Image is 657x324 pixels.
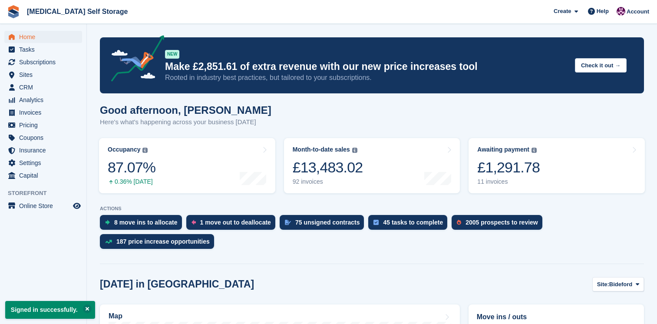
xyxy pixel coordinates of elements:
[477,159,540,176] div: £1,291.78
[477,178,540,185] div: 11 invoices
[383,219,443,226] div: 45 tasks to complete
[100,104,271,116] h1: Good afternoon, [PERSON_NAME]
[19,132,71,144] span: Coupons
[597,7,609,16] span: Help
[4,56,82,68] a: menu
[368,215,452,234] a: 45 tasks to complete
[114,219,178,226] div: 8 move ins to allocate
[165,60,568,73] p: Make £2,851.61 of extra revenue with our new price increases tool
[191,220,196,225] img: move_outs_to_deallocate_icon-f764333ba52eb49d3ac5e1228854f67142a1ed5810a6f6cc68b1a99e826820c5.svg
[4,69,82,81] a: menu
[477,146,529,153] div: Awaiting payment
[19,157,71,169] span: Settings
[19,169,71,182] span: Capital
[19,31,71,43] span: Home
[23,4,131,19] a: [MEDICAL_DATA] Self Storage
[142,148,148,153] img: icon-info-grey-7440780725fd019a000dd9b08b2336e03edf1995a4989e88bcd33f0948082b44.svg
[108,159,155,176] div: 87.07%
[293,159,363,176] div: £13,483.02
[352,148,357,153] img: icon-info-grey-7440780725fd019a000dd9b08b2336e03edf1995a4989e88bcd33f0948082b44.svg
[200,219,271,226] div: 1 move out to deallocate
[373,220,379,225] img: task-75834270c22a3079a89374b754ae025e5fb1db73e45f91037f5363f120a921f8.svg
[617,7,625,16] img: Dave Harris
[466,219,538,226] div: 2005 prospects to review
[609,280,632,289] span: Bideford
[7,5,20,18] img: stora-icon-8386f47178a22dfd0bd8f6a31ec36ba5ce8667c1dd55bd0f319d3a0aa187defe.svg
[469,138,645,193] a: Awaiting payment £1,291.78 11 invoices
[105,220,110,225] img: move_ins_to_allocate_icon-fdf77a2bb77ea45bf5b3d319d69a93e2d87916cf1d5bf7949dd705db3b84f3ca.svg
[19,200,71,212] span: Online Store
[285,220,291,225] img: contract_signature_icon-13c848040528278c33f63329250d36e43548de30e8caae1d1a13099fd9432cc5.svg
[105,240,112,244] img: price_increase_opportunities-93ffe204e8149a01c8c9dc8f82e8f89637d9d84a8eef4429ea346261dce0b2c0.svg
[457,220,461,225] img: prospect-51fa495bee0391a8d652442698ab0144808aea92771e9ea1ae160a38d050c398.svg
[4,119,82,131] a: menu
[4,31,82,43] a: menu
[4,94,82,106] a: menu
[108,178,155,185] div: 0.36% [DATE]
[19,106,71,119] span: Invoices
[186,215,280,234] a: 1 move out to deallocate
[100,206,644,212] p: ACTIONS
[8,189,86,198] span: Storefront
[293,178,363,185] div: 92 invoices
[4,200,82,212] a: menu
[19,56,71,68] span: Subscriptions
[4,43,82,56] a: menu
[4,157,82,169] a: menu
[19,119,71,131] span: Pricing
[284,138,460,193] a: Month-to-date sales £13,483.02 92 invoices
[4,144,82,156] a: menu
[575,58,627,73] button: Check it out →
[280,215,369,234] a: 75 unsigned contracts
[19,43,71,56] span: Tasks
[109,312,122,320] h2: Map
[592,277,644,291] button: Site: Bideford
[116,238,210,245] div: 187 price increase opportunities
[597,280,609,289] span: Site:
[19,81,71,93] span: CRM
[295,219,360,226] div: 75 unsigned contracts
[19,94,71,106] span: Analytics
[627,7,649,16] span: Account
[5,301,95,319] p: Signed in successfully.
[452,215,547,234] a: 2005 prospects to review
[100,215,186,234] a: 8 move ins to allocate
[100,278,254,290] h2: [DATE] in [GEOGRAPHIC_DATA]
[19,69,71,81] span: Sites
[19,144,71,156] span: Insurance
[100,117,271,127] p: Here's what's happening across your business [DATE]
[104,35,165,85] img: price-adjustments-announcement-icon-8257ccfd72463d97f412b2fc003d46551f7dbcb40ab6d574587a9cd5c0d94...
[99,138,275,193] a: Occupancy 87.07% 0.36% [DATE]
[554,7,571,16] span: Create
[532,148,537,153] img: icon-info-grey-7440780725fd019a000dd9b08b2336e03edf1995a4989e88bcd33f0948082b44.svg
[477,312,636,322] h2: Move ins / outs
[4,106,82,119] a: menu
[165,73,568,83] p: Rooted in industry best practices, but tailored to your subscriptions.
[108,146,140,153] div: Occupancy
[4,169,82,182] a: menu
[4,132,82,144] a: menu
[4,81,82,93] a: menu
[100,234,218,253] a: 187 price increase opportunities
[165,50,179,59] div: NEW
[72,201,82,211] a: Preview store
[293,146,350,153] div: Month-to-date sales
